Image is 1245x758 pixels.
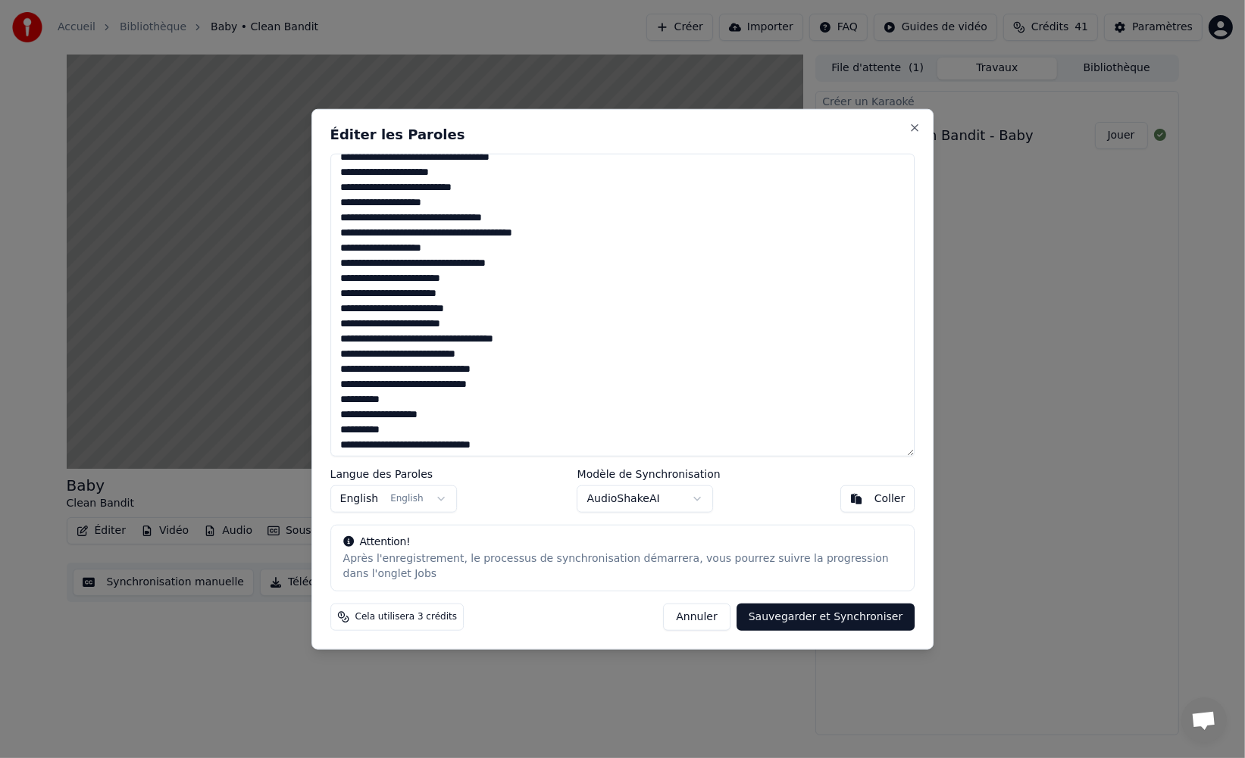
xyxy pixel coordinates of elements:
button: Annuler [663,604,730,631]
span: Cela utilisera 3 crédits [355,611,457,623]
div: Attention! [343,535,902,550]
h2: Éditer les Paroles [330,127,915,141]
label: Langue des Paroles [330,469,458,479]
div: Coller [874,491,906,507]
label: Modèle de Synchronisation [577,469,721,479]
div: Après l'enregistrement, le processus de synchronisation démarrera, vous pourrez suivre la progres... [343,551,902,582]
button: Sauvegarder et Synchroniser [737,604,915,631]
button: Coller [840,485,915,513]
